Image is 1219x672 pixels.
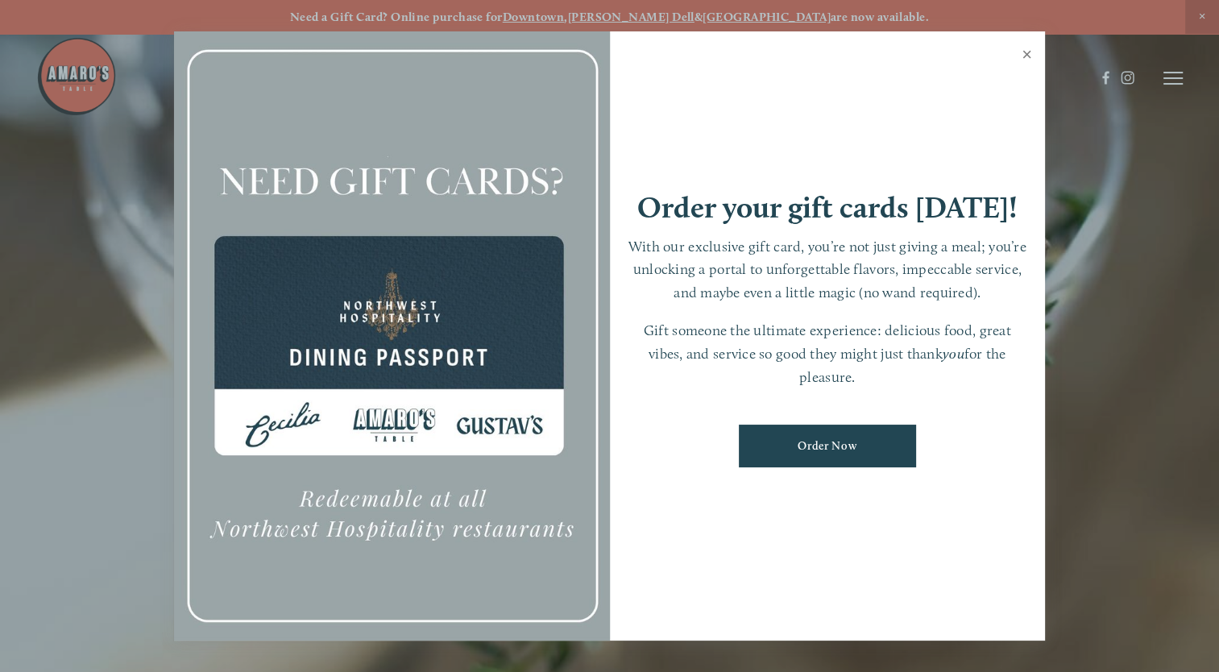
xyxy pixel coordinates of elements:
[626,319,1030,388] p: Gift someone the ultimate experience: delicious food, great vibes, and service so good they might...
[626,235,1030,305] p: With our exclusive gift card, you’re not just giving a meal; you’re unlocking a portal to unforge...
[943,345,964,362] em: you
[739,425,916,467] a: Order Now
[637,193,1018,222] h1: Order your gift cards [DATE]!
[1011,34,1043,79] a: Close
